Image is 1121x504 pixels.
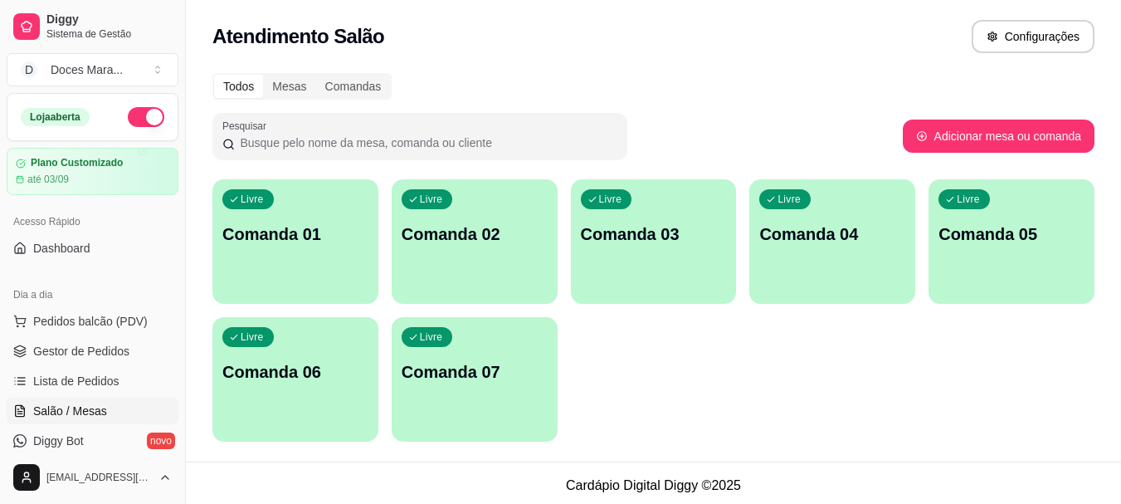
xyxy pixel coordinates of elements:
a: Dashboard [7,235,178,262]
button: Pedidos balcão (PDV) [7,308,178,335]
p: Comanda 01 [222,223,368,246]
p: Livre [420,330,443,344]
p: Livre [599,193,622,206]
h2: Atendimento Salão [212,23,384,50]
button: [EMAIL_ADDRESS][DOMAIN_NAME] [7,458,178,497]
p: Livre [957,193,980,206]
div: Mesas [263,75,315,98]
button: LivreComanda 05 [928,179,1094,304]
a: Lista de Pedidos [7,368,178,394]
span: Diggy [46,12,172,27]
button: Adicionar mesa ou comanda [903,120,1094,153]
p: Comanda 07 [402,360,548,384]
div: Todos [214,75,263,98]
button: LivreComanda 04 [749,179,915,304]
a: DiggySistema de Gestão [7,7,178,46]
span: Dashboard [33,240,90,257]
p: Livre [241,330,264,344]
p: Comanda 03 [581,223,727,246]
button: LivreComanda 02 [392,179,558,304]
p: Livre [241,193,264,206]
a: Plano Customizadoaté 03/09 [7,148,178,195]
button: Configurações [972,20,1094,53]
button: Select a team [7,53,178,86]
button: LivreComanda 03 [571,179,737,304]
div: Loja aberta [21,108,90,126]
span: Gestor de Pedidos [33,343,129,360]
p: Comanda 06 [222,360,368,384]
span: [EMAIL_ADDRESS][DOMAIN_NAME] [46,471,152,484]
p: Livre [420,193,443,206]
div: Acesso Rápido [7,208,178,235]
a: Diggy Botnovo [7,428,178,454]
p: Livre [777,193,801,206]
button: LivreComanda 01 [212,179,378,304]
div: Doces Mara ... [51,61,123,78]
span: Salão / Mesas [33,403,107,419]
span: Lista de Pedidos [33,373,119,389]
button: Alterar Status [128,107,164,127]
span: Diggy Bot [33,433,84,449]
p: Comanda 05 [938,223,1084,246]
p: Comanda 02 [402,223,548,246]
a: Salão / Mesas [7,398,178,424]
div: Comandas [316,75,391,98]
article: até 03/09 [27,173,69,186]
span: Sistema de Gestão [46,27,172,41]
button: LivreComanda 07 [392,317,558,442]
a: Gestor de Pedidos [7,338,178,365]
label: Pesquisar [222,119,272,133]
span: Pedidos balcão (PDV) [33,313,148,330]
span: D [21,61,37,78]
article: Plano Customizado [31,157,123,169]
button: LivreComanda 06 [212,317,378,442]
div: Dia a dia [7,281,178,308]
p: Comanda 04 [759,223,905,246]
input: Pesquisar [235,135,617,151]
